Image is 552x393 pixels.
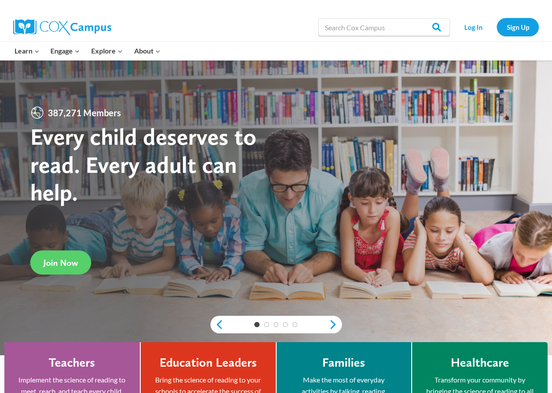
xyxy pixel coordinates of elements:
[210,316,342,333] div: content slider buttons
[43,257,78,268] span: Join Now
[497,18,539,36] a: Sign Up
[9,42,166,60] nav: Primary Navigation
[322,355,365,370] h4: Families
[50,45,80,57] span: Engage
[451,355,509,370] h4: Healthcare
[274,322,279,327] a: 3
[254,322,260,327] a: 1
[30,250,91,275] a: Join Now
[318,18,450,36] input: Search Cox Campus
[14,45,39,57] span: Learn
[454,18,492,36] a: Log In
[160,355,257,370] h4: Education Leaders
[292,322,298,327] a: 5
[454,18,539,36] nav: Secondary Navigation
[13,19,111,35] img: Cox Campus
[44,106,125,120] span: 387,271 Members
[49,355,95,370] h4: Teachers
[283,322,288,327] a: 4
[134,45,160,57] span: About
[30,122,256,206] strong: Every child deserves to read. Every adult can help.
[264,322,269,327] a: 2
[210,319,224,330] a: previous
[91,45,123,57] span: Explore
[329,319,342,330] a: next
